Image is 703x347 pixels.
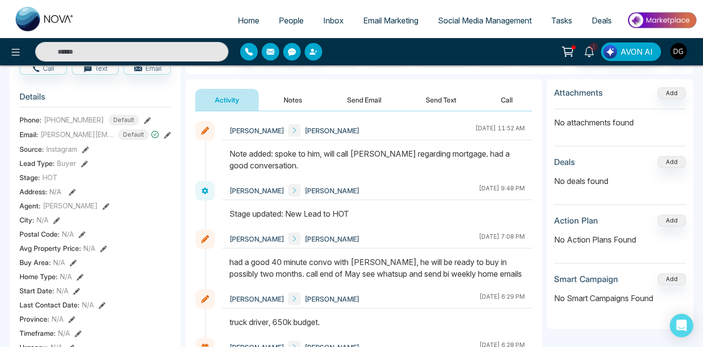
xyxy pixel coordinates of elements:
span: N/A [53,257,65,267]
span: Province : [20,314,49,324]
span: Stage: [20,172,40,183]
h3: Deals [554,157,575,167]
h3: Attachments [554,88,603,98]
div: [DATE] 9:48 PM [479,184,525,197]
button: Call [20,61,67,75]
span: Tasks [551,16,572,25]
span: Agent: [20,201,41,211]
span: [PERSON_NAME] [305,234,359,244]
div: Open Intercom Messenger [670,314,693,337]
span: Source: [20,144,44,154]
span: [PERSON_NAME] [229,125,284,136]
span: City : [20,215,34,225]
span: Phone: [20,115,41,125]
span: Address: [20,186,62,197]
span: Buy Area : [20,257,51,267]
img: Lead Flow [603,45,617,59]
p: No deals found [554,175,686,187]
img: Nova CRM Logo [16,7,74,31]
span: Add [658,88,686,97]
span: Postal Code : [20,229,60,239]
span: Instagram [46,144,77,154]
span: [PERSON_NAME] [229,185,284,196]
div: [DATE] 6:29 PM [479,292,525,305]
button: Call [481,89,532,111]
span: Email: [20,129,38,140]
span: Social Media Management [438,16,532,25]
p: No Action Plans Found [554,234,686,245]
img: User Avatar [670,43,687,60]
span: [PERSON_NAME] [305,125,359,136]
button: Send Email [328,89,401,111]
span: [PERSON_NAME] [229,294,284,304]
button: AVON AI [601,42,661,61]
span: N/A [58,328,70,338]
span: Default [108,115,139,125]
p: No attachments found [554,109,686,128]
span: N/A [37,215,48,225]
span: N/A [57,286,68,296]
h3: Action Plan [554,216,598,225]
span: Avg Property Price : [20,243,81,253]
button: Add [658,156,686,168]
a: 1 [578,42,601,60]
a: Inbox [313,11,353,30]
span: HOT [42,172,58,183]
button: Notes [264,89,322,111]
span: N/A [60,271,72,282]
span: 1 [589,42,598,51]
span: Default [118,129,149,140]
span: N/A [82,300,94,310]
span: People [279,16,304,25]
span: N/A [49,187,62,196]
a: Email Marketing [353,11,428,30]
a: Deals [582,11,621,30]
span: [PERSON_NAME] [305,185,359,196]
span: Deals [592,16,612,25]
span: Home [238,16,259,25]
span: Timeframe : [20,328,56,338]
span: Last Contact Date : [20,300,80,310]
div: [DATE] 11:52 AM [476,124,525,137]
p: No Smart Campaigns Found [554,292,686,304]
button: Add [658,273,686,285]
span: Inbox [323,16,344,25]
a: Social Media Management [428,11,541,30]
span: Lead Type: [20,158,55,168]
span: [PERSON_NAME][EMAIL_ADDRESS][DOMAIN_NAME] [41,129,114,140]
div: [DATE] 7:08 PM [479,232,525,245]
img: Market-place.gif [626,9,697,31]
span: [PERSON_NAME] [229,234,284,244]
span: [PERSON_NAME] [43,201,98,211]
button: Add [658,215,686,226]
span: Start Date : [20,286,54,296]
button: Activity [195,89,259,111]
h3: Smart Campaign [554,274,618,284]
span: AVON AI [620,46,653,58]
span: N/A [52,314,63,324]
button: Add [658,87,686,99]
a: Tasks [541,11,582,30]
button: Text [72,61,119,75]
a: Home [228,11,269,30]
span: [PERSON_NAME] [305,294,359,304]
h3: Details [20,92,171,107]
button: Email [124,61,171,75]
span: N/A [83,243,95,253]
button: Send Text [406,89,476,111]
span: N/A [62,229,74,239]
span: Buyer [57,158,76,168]
span: Home Type : [20,271,58,282]
span: [PHONE_NUMBER] [44,115,104,125]
span: Email Marketing [363,16,418,25]
a: People [269,11,313,30]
